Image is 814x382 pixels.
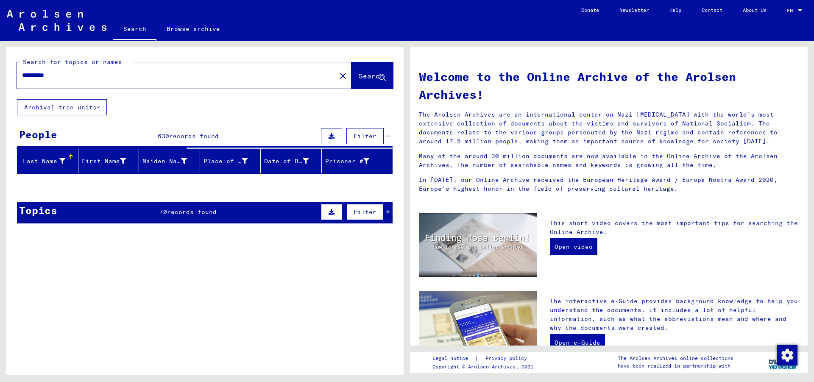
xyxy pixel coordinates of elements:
[82,157,126,166] div: First Name
[78,149,139,173] mat-header-cell: First Name
[419,152,799,170] p: Many of the around 30 million documents are now available in the Online Archive of the Arolsen Ar...
[550,219,799,237] p: This short video covers the most important tips for searching the Online Archive.
[17,99,107,115] button: Archival tree units
[351,62,393,89] button: Search
[261,149,322,173] mat-header-cell: Date of Birth
[354,132,376,140] span: Filter
[346,204,384,220] button: Filter
[618,354,733,362] p: The Arolsen Archives online collections
[82,154,139,168] div: First Name
[113,19,156,41] a: Search
[432,363,537,371] p: Copyright © Arolsen Archives, 2021
[156,19,230,39] a: Browse archive
[432,354,537,363] div: |
[419,176,799,193] p: In [DATE], our Online Archive received the European Heritage Award / Europa Nostra Award 2020, Eu...
[359,72,384,80] span: Search
[550,238,597,255] a: Open video
[139,149,200,173] mat-header-cell: Maiden Name
[346,128,384,144] button: Filter
[203,157,248,166] div: Place of Birth
[419,291,537,370] img: eguide.jpg
[325,154,382,168] div: Prisoner #
[777,345,797,365] img: Change consent
[264,157,309,166] div: Date of Birth
[777,345,797,365] div: Change consent
[7,10,106,31] img: Arolsen_neg.svg
[23,58,122,66] mat-label: Search for topics or names
[159,208,167,216] span: 70
[264,154,321,168] div: Date of Birth
[479,354,537,363] a: Privacy policy
[432,354,475,363] a: Legal notice
[419,110,799,146] p: The Arolsen Archives are an international center on Nazi [MEDICAL_DATA] with the world’s most ext...
[354,208,376,216] span: Filter
[618,362,733,370] p: have been realized in partnership with
[167,208,217,216] span: records found
[17,149,78,173] mat-header-cell: Last Name
[142,157,187,166] div: Maiden Name
[767,351,799,373] img: yv_logo.png
[21,157,65,166] div: Last Name
[787,8,796,14] span: EN
[158,132,169,140] span: 630
[142,154,200,168] div: Maiden Name
[325,157,370,166] div: Prisoner #
[550,297,799,332] p: The interactive e-Guide provides background knowledge to help you understand the documents. It in...
[335,67,351,84] button: Clear
[338,71,348,81] mat-icon: close
[419,68,799,103] h1: Welcome to the Online Archive of the Arolsen Archives!
[200,149,261,173] mat-header-cell: Place of Birth
[169,132,219,140] span: records found
[203,154,261,168] div: Place of Birth
[419,213,537,277] img: video.jpg
[19,127,57,142] div: People
[550,334,605,351] a: Open e-Guide
[19,203,57,218] div: Topics
[21,154,78,168] div: Last Name
[322,149,393,173] mat-header-cell: Prisoner #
